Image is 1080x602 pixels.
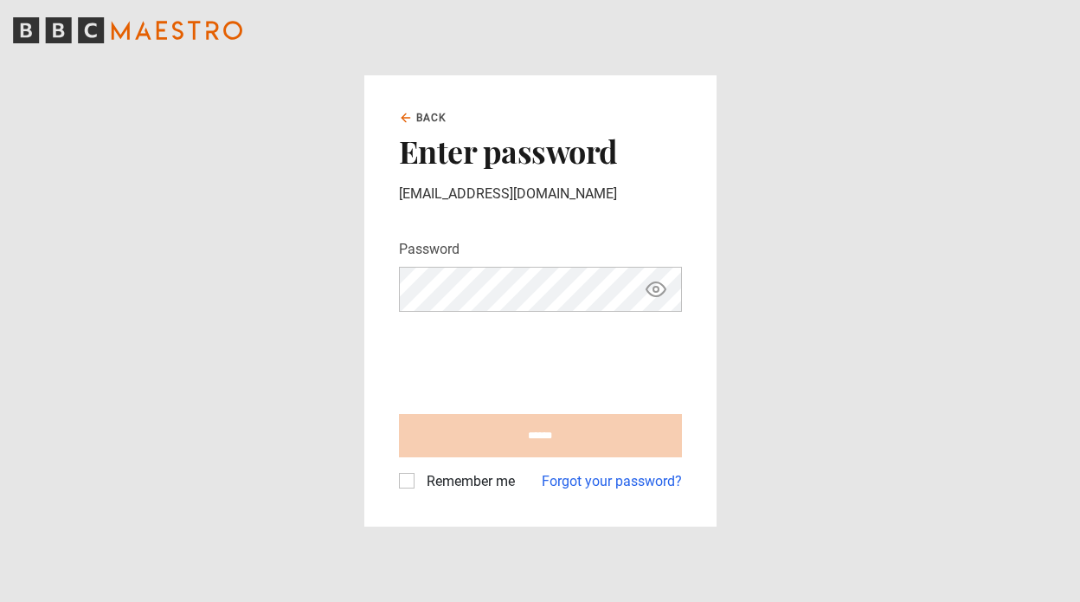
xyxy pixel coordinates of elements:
p: [EMAIL_ADDRESS][DOMAIN_NAME] [399,184,682,204]
label: Password [399,239,460,260]
a: Back [399,110,447,126]
button: Show password [641,275,671,305]
svg: BBC Maestro [13,17,242,43]
iframe: reCAPTCHA [399,326,662,393]
a: Forgot your password? [542,471,682,492]
h2: Enter password [399,133,682,169]
label: Remember me [420,471,515,492]
span: Back [416,110,447,126]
